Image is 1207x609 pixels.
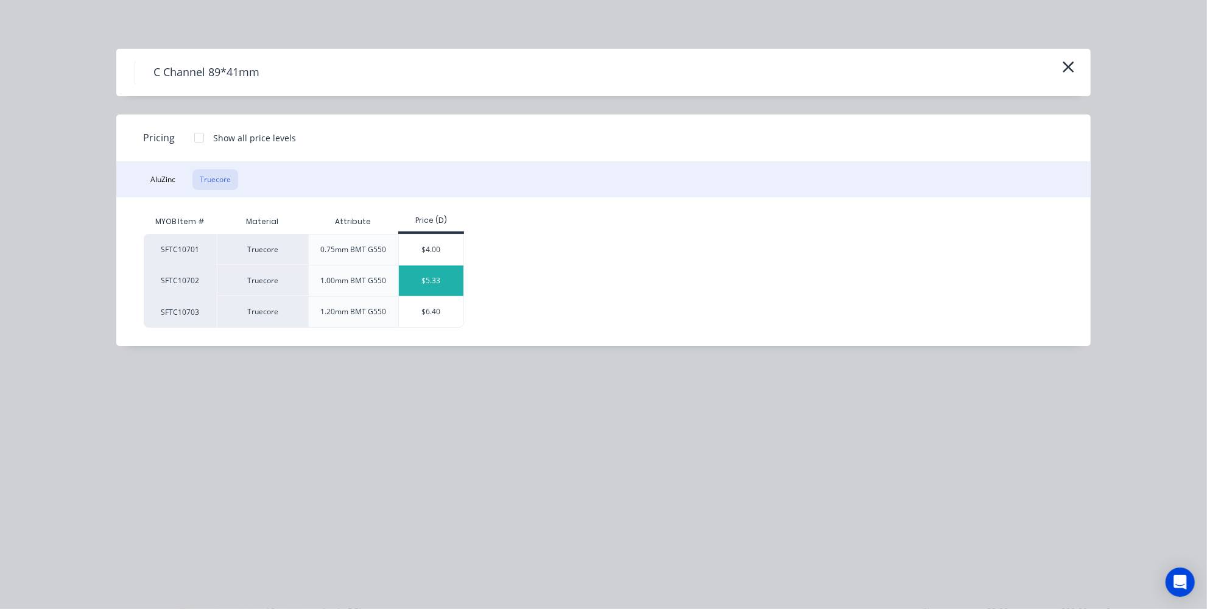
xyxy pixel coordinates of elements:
div: 0.75mm BMT G550 [320,244,386,255]
span: Pricing [143,130,175,145]
div: SFTC10702 [144,265,217,296]
div: 1.00mm BMT G550 [320,275,386,286]
div: Truecore [217,296,308,328]
button: AluZinc [143,169,183,190]
div: SFTC10701 [144,234,217,265]
button: Truecore [192,169,238,190]
h4: C Channel 89*41mm [135,61,278,84]
div: Open Intercom Messenger [1166,568,1195,597]
div: MYOB Item # [144,209,217,234]
div: SFTC10703 [144,296,217,328]
div: $6.40 [399,297,464,327]
div: Price (D) [398,215,465,226]
div: Attribute [325,206,381,237]
div: $5.33 [399,266,464,296]
div: Material [217,209,308,234]
div: $4.00 [399,234,464,265]
div: Show all price levels [213,132,296,144]
div: 1.20mm BMT G550 [320,306,386,317]
div: Truecore [217,265,308,296]
div: Truecore [217,234,308,265]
